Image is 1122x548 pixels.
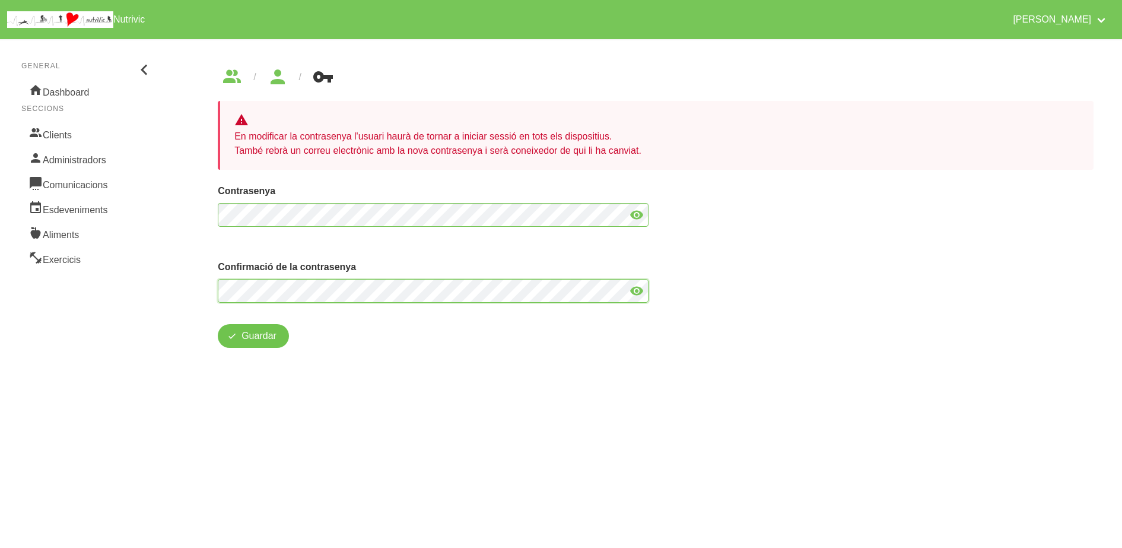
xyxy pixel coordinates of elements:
label: Confirmació de la contrasenya [218,260,649,274]
label: Contrasenya [218,184,649,198]
a: Exercicis [21,246,154,271]
span: Guardar [241,329,276,343]
a: Administradors [21,146,154,171]
a: Dashboard [21,78,154,103]
a: Clients [21,121,154,146]
img: company_logo [7,11,113,28]
a: [PERSON_NAME] [1006,5,1115,34]
p: Seccions [21,103,154,114]
a: Comunicacions [21,171,154,196]
p: General [21,61,154,71]
button: Guardar [218,324,289,348]
a: Esdeveniments [21,196,154,221]
a: Aliments [21,221,154,246]
p: En modificar la contrasenya l'usuari haurà de tornar a iniciar sessió en tots els dispositius. Ta... [234,129,1079,158]
nav: breadcrumbs [218,68,1094,87]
